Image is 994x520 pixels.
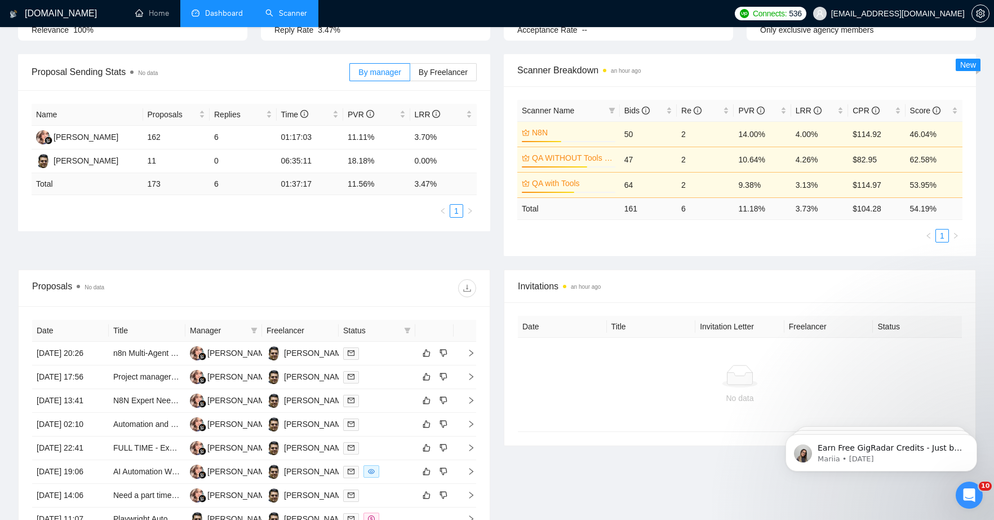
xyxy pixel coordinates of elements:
td: 53.95% [906,172,962,197]
td: Total [517,197,620,219]
span: like [423,420,431,429]
span: right [458,468,475,475]
span: Proposal Sending Stats [32,65,349,79]
div: [PERSON_NAME] [207,465,272,478]
td: [DATE] 17:56 [32,365,109,389]
img: PB [267,394,281,408]
a: QA with Tools [532,177,613,190]
td: 4.00% [791,121,848,147]
td: 62.58% [906,147,962,172]
button: setting [971,5,989,23]
span: crown [522,129,530,136]
a: PB[PERSON_NAME] [267,490,349,499]
td: 18.18% [343,149,410,173]
td: 6 [210,173,277,195]
span: right [458,396,475,404]
button: download [458,279,476,297]
img: PB [36,154,50,168]
span: like [423,349,431,358]
span: -- [582,25,587,34]
th: Name [32,104,143,126]
img: gigradar-bm.png [198,495,206,503]
td: n8n Multi-Agent Lead Gen Systems for Marketing Agency Growth + Partnership Opportunity [109,342,185,365]
span: download [459,284,476,293]
td: [DATE] 02:10 [32,413,109,437]
span: right [458,491,475,499]
td: 47 [620,147,677,172]
img: gigradar-bm.png [198,471,206,479]
a: searchScanner [265,8,307,18]
span: right [458,373,475,381]
span: eye [368,468,375,475]
span: No data [85,284,104,290]
button: left [922,229,935,243]
td: Total [32,173,143,195]
td: [DATE] 22:41 [32,437,109,460]
img: gigradar-bm.png [198,400,206,408]
a: QA WITHOUT Tools (search in Titles) [532,152,613,164]
time: an hour ago [611,68,641,74]
a: AI Automation Workflow Setup for Fiction Book Publishing [113,467,315,476]
a: 1 [936,230,948,242]
a: PB[PERSON_NAME] [267,395,349,404]
a: PB[PERSON_NAME] [267,372,349,381]
div: No data [527,392,953,404]
a: Project manager / Systems architect to organize internal teams and projects [113,372,378,381]
th: Date [32,320,109,342]
span: filter [251,327,258,334]
span: mail [348,492,354,499]
td: 50 [620,121,677,147]
span: 10 [979,482,992,491]
td: Automation and Virtual Agents Specialist (N8N) [109,413,185,437]
div: [PERSON_NAME] [207,394,272,407]
img: PB [267,346,281,360]
a: AS[PERSON_NAME] [36,132,118,141]
td: 06:35:11 [277,149,344,173]
div: [PERSON_NAME] [284,465,349,478]
a: PB[PERSON_NAME] [267,348,349,357]
button: left [436,204,450,218]
th: Proposals [143,104,210,126]
button: like [420,441,433,455]
img: PB [267,465,281,479]
a: homeHome [135,8,169,18]
span: By manager [358,68,401,77]
span: right [952,232,959,239]
span: New [960,60,976,69]
td: 0 [210,149,277,173]
span: CPR [853,106,879,115]
span: LRR [796,106,822,115]
span: info-circle [933,107,940,114]
th: Status [873,316,962,338]
img: AS [190,488,204,503]
td: 11.11% [343,126,410,149]
div: [PERSON_NAME] [54,155,118,167]
th: Freelancer [784,316,873,338]
td: [DATE] 20:26 [32,342,109,365]
td: 3.73 % [791,197,848,219]
span: info-circle [432,110,440,118]
a: PB[PERSON_NAME] [267,466,349,475]
li: Previous Page [922,229,935,243]
th: Date [518,316,607,338]
th: Title [607,316,696,338]
span: Proposals [148,108,197,121]
th: Title [109,320,185,342]
span: crown [522,154,530,162]
th: Replies [210,104,277,126]
span: dashboard [192,9,199,17]
a: 1 [450,205,463,217]
td: 14.00% [734,121,791,147]
span: setting [972,9,989,18]
td: 9.38% [734,172,791,197]
span: left [440,208,446,214]
img: AS [190,370,204,384]
td: 64 [620,172,677,197]
td: 2 [677,172,734,197]
li: Next Page [949,229,962,243]
a: AS[PERSON_NAME] [190,372,272,381]
img: upwork-logo.png [740,9,749,18]
img: PB [267,417,281,431]
button: like [420,370,433,384]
